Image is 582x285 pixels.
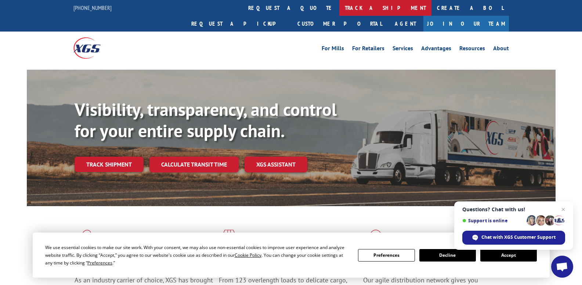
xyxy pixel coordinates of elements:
[352,45,384,54] a: For Retailers
[459,45,485,54] a: Resources
[481,234,556,241] span: Chat with XGS Customer Support
[462,218,524,223] span: Support is online
[480,249,537,262] button: Accept
[235,252,261,258] span: Cookie Policy
[87,260,112,266] span: Preferences
[219,230,236,249] img: xgs-icon-focused-on-flooring-red
[45,244,349,267] div: We use essential cookies to make our site work. With your consent, we may also use non-essential ...
[393,45,413,54] a: Services
[186,16,292,32] a: Request a pickup
[462,207,565,212] span: Questions? Chat with us!
[559,205,568,214] span: Close chat
[245,157,307,172] a: XGS ASSISTANT
[292,16,387,32] a: Customer Portal
[75,230,97,249] img: xgs-icon-total-supply-chain-intelligence-red
[493,45,509,54] a: About
[75,98,337,142] b: Visibility, transparency, and control for your entire supply chain.
[33,233,550,278] div: Cookie Consent Prompt
[423,16,509,32] a: Join Our Team
[358,249,415,262] button: Preferences
[551,256,573,278] div: Open chat
[363,230,388,249] img: xgs-icon-flagship-distribution-model-red
[421,45,451,54] a: Advantages
[75,157,144,172] a: Track shipment
[322,45,344,54] a: For Mills
[387,16,423,32] a: Agent
[73,4,112,11] a: [PHONE_NUMBER]
[149,157,239,172] a: Calculate transit time
[462,231,565,245] div: Chat with XGS Customer Support
[419,249,476,262] button: Decline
